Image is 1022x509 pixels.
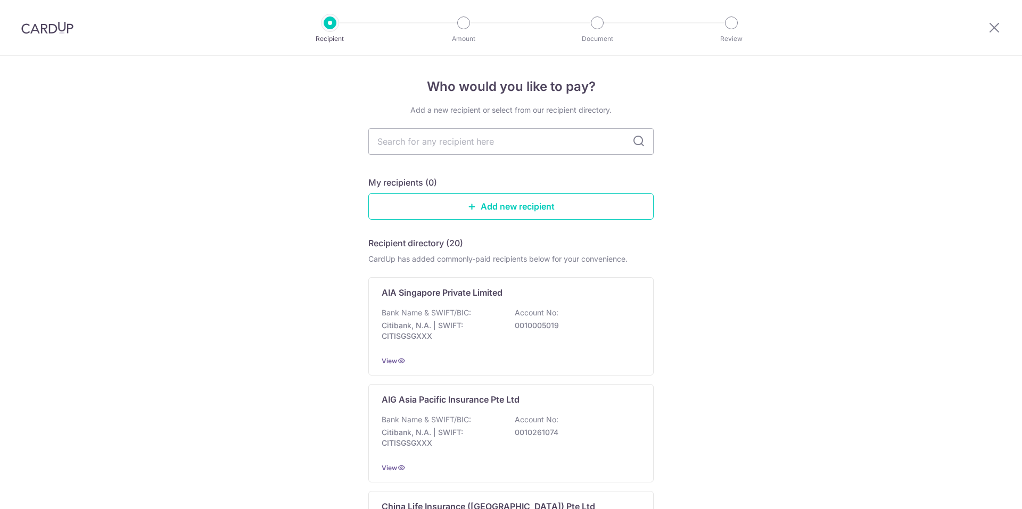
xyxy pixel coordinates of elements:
h5: Recipient directory (20) [368,237,463,249]
p: Citibank, N.A. | SWIFT: CITISGSGXXX [382,427,501,448]
p: Amount [424,34,503,44]
p: Bank Name & SWIFT/BIC: [382,414,471,425]
a: View [382,357,397,365]
img: CardUp [21,21,73,34]
p: AIG Asia Pacific Insurance Pte Ltd [382,393,520,406]
p: AIA Singapore Private Limited [382,286,502,299]
p: Bank Name & SWIFT/BIC: [382,307,471,318]
p: 0010005019 [515,320,634,331]
p: Account No: [515,307,558,318]
a: View [382,464,397,472]
p: 0010261074 [515,427,634,438]
a: Add new recipient [368,193,654,220]
p: Citibank, N.A. | SWIFT: CITISGSGXXX [382,320,501,341]
div: CardUp has added commonly-paid recipients below for your convenience. [368,254,654,264]
h4: Who would you like to pay? [368,77,654,96]
p: Document [558,34,637,44]
div: Add a new recipient or select from our recipient directory. [368,105,654,115]
p: Account No: [515,414,558,425]
p: Review [692,34,771,44]
p: Recipient [291,34,369,44]
input: Search for any recipient here [368,128,654,155]
h5: My recipients (0) [368,176,437,189]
